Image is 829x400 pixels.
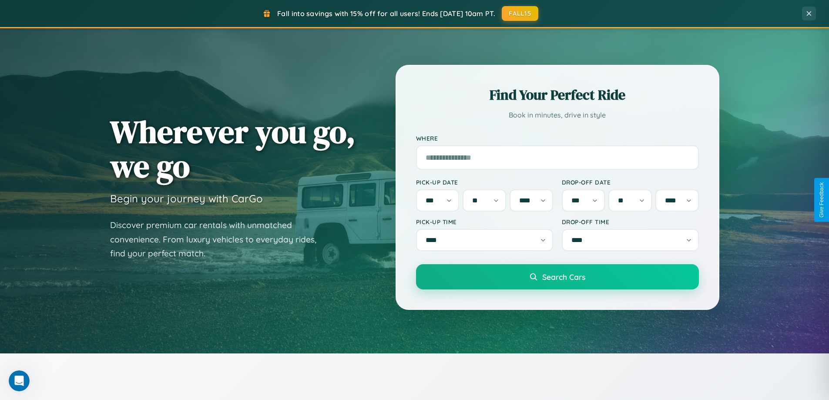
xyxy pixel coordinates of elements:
[542,272,585,282] span: Search Cars
[416,85,699,104] h2: Find Your Perfect Ride
[416,134,699,142] label: Where
[502,6,538,21] button: FALL15
[9,370,30,391] iframe: Intercom live chat
[110,218,328,261] p: Discover premium car rentals with unmatched convenience. From luxury vehicles to everyday rides, ...
[562,218,699,225] label: Drop-off Time
[416,178,553,186] label: Pick-up Date
[819,182,825,218] div: Give Feedback
[277,9,495,18] span: Fall into savings with 15% off for all users! Ends [DATE] 10am PT.
[562,178,699,186] label: Drop-off Date
[416,218,553,225] label: Pick-up Time
[110,192,263,205] h3: Begin your journey with CarGo
[110,114,356,183] h1: Wherever you go, we go
[416,109,699,121] p: Book in minutes, drive in style
[416,264,699,289] button: Search Cars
